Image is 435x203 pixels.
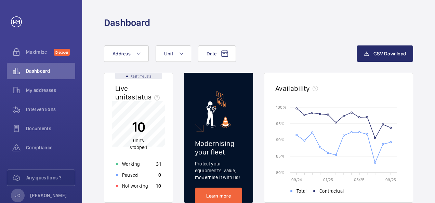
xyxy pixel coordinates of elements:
span: status [132,93,163,101]
h2: Live units [115,84,162,101]
p: JC [15,192,20,199]
span: Maximize [26,49,54,55]
div: Real time data [115,73,162,79]
p: 10 [130,118,147,135]
p: Paused [122,172,138,178]
text: 80 % [276,170,285,175]
button: Date [198,45,236,62]
p: 10 [156,182,161,189]
text: 05/25 [354,177,365,182]
text: 85 % [276,154,285,159]
p: Protect your equipment's value, modernise it with us! [195,160,242,181]
text: 100 % [276,105,286,109]
p: [PERSON_NAME] [30,192,67,199]
span: Address [113,51,131,56]
span: Discover [54,49,70,56]
p: Not working [122,182,148,189]
text: 95 % [276,121,285,126]
h2: Availability [275,84,310,93]
h1: Dashboard [104,16,150,29]
text: 01/25 [323,177,333,182]
text: 90 % [276,137,285,142]
span: Total [296,188,306,194]
span: CSV Download [373,51,406,56]
span: Any questions ? [26,174,75,181]
text: 09/24 [291,177,302,182]
span: Unit [164,51,173,56]
p: 31 [156,161,161,167]
span: Contractual [319,188,344,194]
span: Documents [26,125,75,132]
text: 09/25 [385,177,396,182]
span: Date [207,51,216,56]
p: units [130,137,147,151]
p: Working [122,161,140,167]
button: Unit [156,45,191,62]
h2: Modernising your fleet [195,139,242,156]
span: Interventions [26,106,75,113]
span: My addresses [26,87,75,94]
img: marketing-card.svg [206,91,231,128]
span: stopped [130,145,147,150]
span: Compliance [26,144,75,151]
button: CSV Download [357,45,413,62]
span: Dashboard [26,68,75,75]
p: 0 [158,172,161,178]
button: Address [104,45,149,62]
